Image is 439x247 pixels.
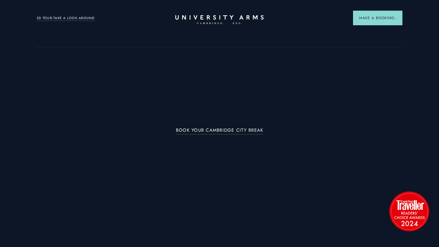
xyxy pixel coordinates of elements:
a: 3D TOUR:TAKE A LOOK AROUND [37,16,95,21]
span: Make a Booking [359,15,396,21]
button: Make a BookingArrow icon [353,11,402,25]
img: Arrow icon [394,17,396,19]
a: Home [175,15,264,25]
a: BOOK YOUR CAMBRIDGE CITY BREAK [176,128,263,135]
img: image-2524eff8f0c5d55edbf694693304c4387916dea5-1501x1501-png [386,188,432,234]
